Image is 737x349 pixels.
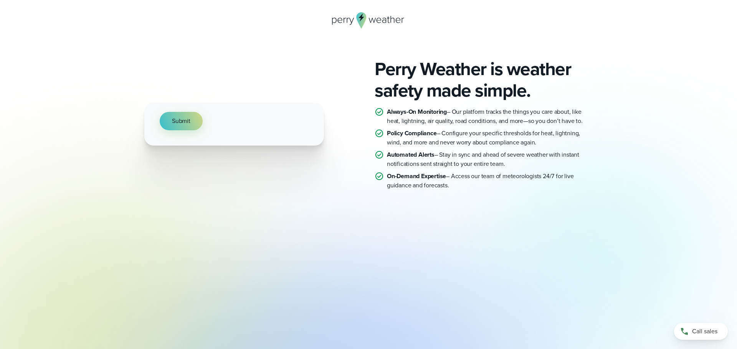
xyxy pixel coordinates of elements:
strong: Always-On Monitoring [387,107,447,116]
p: – Configure your specific thresholds for heat, lightning, wind, and more and never worry about co... [387,129,593,147]
span: Submit [172,116,190,126]
strong: On-Demand Expertise [387,172,446,180]
p: – Stay in sync and ahead of severe weather with instant notifications sent straight to your entir... [387,150,593,169]
a: Call sales [674,323,728,340]
strong: Automated Alerts [387,150,435,159]
p: – Our platform tracks the things you care about, like heat, lightning, air quality, road conditio... [387,107,593,126]
button: Submit [160,112,203,130]
h2: Perry Weather is weather safety made simple. [375,58,593,101]
span: Call sales [692,327,717,336]
strong: Policy Compliance [387,129,437,138]
p: – Access our team of meteorologists 24/7 for live guidance and forecasts. [387,172,593,190]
